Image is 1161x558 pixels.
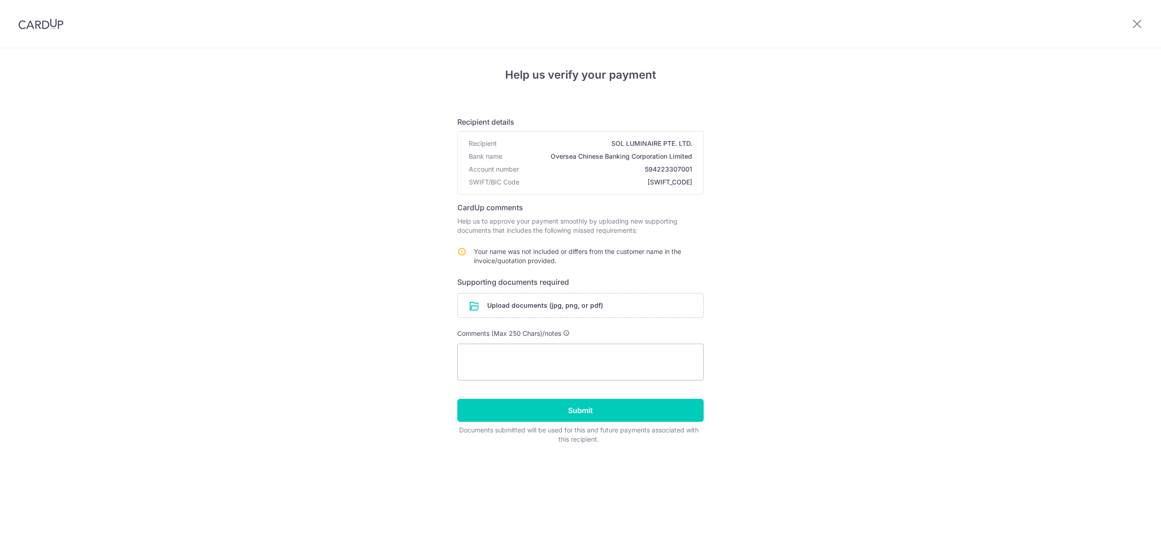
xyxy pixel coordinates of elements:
span: [SWIFT_CODE] [523,178,692,187]
input: Submit [457,399,704,422]
span: Comments (Max 250 Chars)/notes [457,329,561,337]
span: Oversea Chinese Banking Corporation Limited [506,152,692,161]
span: 594223307001 [523,165,692,174]
span: Your name was not included or differs from the customer name in the invoice/quotation provided. [474,247,681,265]
span: Bank name [469,152,502,161]
h6: CardUp comments [457,202,704,213]
span: SOL LUMINAIRE PTE. LTD. [501,139,692,148]
span: Account number [469,165,519,174]
h6: Supporting documents required [457,276,704,288]
h6: Recipient details [457,116,704,127]
h4: Help us verify your payment [457,67,704,83]
span: SWIFT/BIC Code [469,178,519,187]
img: CardUp [18,18,63,29]
div: Upload documents (jpg, png, or pdf) [457,293,704,318]
p: Help us to approve your payment smoothly by uploading new supporting documents that includes the ... [457,217,704,235]
span: Recipient [469,139,497,148]
div: Documents submitted will be used for this and future payments associated with this recipient. [457,426,700,444]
